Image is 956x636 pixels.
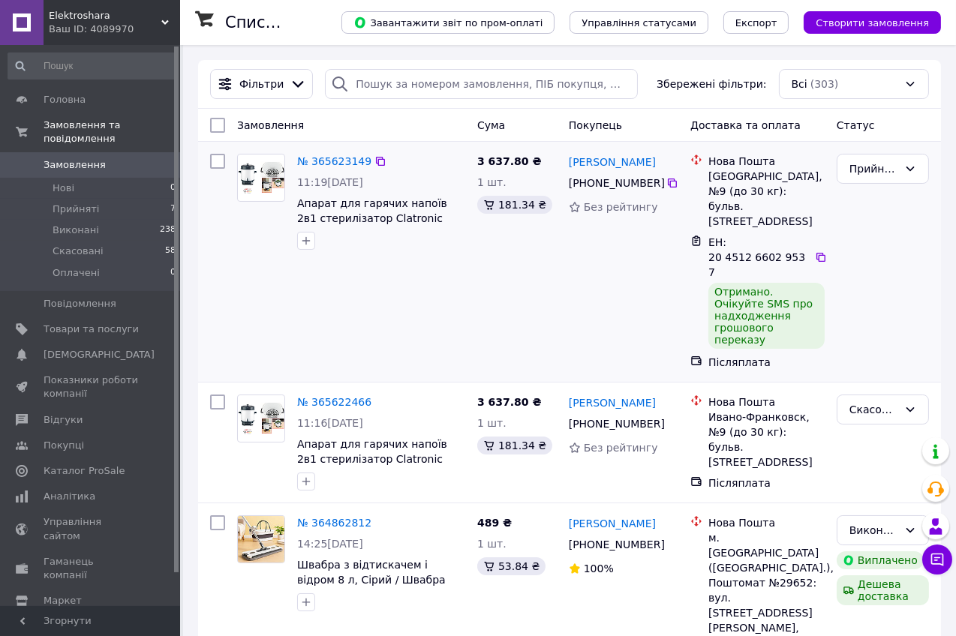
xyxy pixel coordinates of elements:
[44,373,139,400] span: Показники роботи компанії
[170,266,176,280] span: 0
[849,522,898,538] div: Виконано
[165,244,176,258] span: 58
[566,172,667,193] div: [PHONE_NUMBER]
[297,197,447,254] a: Апарат для гарячих напоїв 2в1 стерилізатор Clatronic ([GEOGRAPHIC_DATA]) [GEOGRAPHIC_DATA] 25 л
[44,439,84,452] span: Покупці
[297,538,363,550] span: 14:25[DATE]
[297,517,371,529] a: № 364862812
[297,559,461,631] a: Швабра з відтискачем і відром 8 л, Сірий / Швабра стрічка / Швабра для підлоги / Складна швабра д...
[44,158,106,172] span: Замовлення
[239,76,284,91] span: Фільтри
[837,551,924,569] div: Виплачено
[237,515,285,563] a: Фото товару
[708,515,825,530] div: Нова Пошта
[353,16,543,29] span: Завантажити звіт по пром-оплаті
[237,394,285,442] a: Фото товару
[8,52,177,79] input: Пошук
[237,119,304,131] span: Замовлення
[297,396,371,408] a: № 365622466
[53,223,99,237] span: Виконані
[569,395,656,410] a: [PERSON_NAME]
[816,17,929,28] span: Створити замовлення
[804,11,941,34] button: Створити замовлення
[477,119,505,131] span: Cума
[584,562,614,574] span: 100%
[582,17,696,28] span: Управління статусами
[53,181,74,195] span: Нові
[477,176,507,188] span: 1 шт.
[708,154,825,169] div: Нова Пошта
[225,13,377,31] h1: Список замовлень
[44,555,139,582] span: Гаманець компанії
[810,78,839,90] span: (303)
[792,76,807,91] span: Всі
[789,16,941,28] a: Створити замовлення
[477,417,507,429] span: 1 шт.
[325,69,638,99] input: Пошук за номером замовлення, ПІБ покупця, номером телефону, Email, номером накладної
[708,409,825,469] div: Ивано-Франковск, №9 (до 30 кг): бульв. [STREET_ADDRESS]
[49,22,180,36] div: Ваш ID: 4089970
[341,11,555,34] button: Завантажити звіт по пром-оплаті
[723,11,789,34] button: Експорт
[477,396,542,408] span: 3 637.80 ₴
[170,202,176,216] span: 7
[53,202,99,216] span: Прийняті
[569,119,622,131] span: Покупець
[477,155,542,167] span: 3 637.80 ₴
[570,11,708,34] button: Управління статусами
[690,119,801,131] span: Доставка та оплата
[297,438,447,495] a: Апарат для гарячих напоїв 2в1 стерилізатор Clatronic ([GEOGRAPHIC_DATA]) [GEOGRAPHIC_DATA] 25 л
[837,575,929,605] div: Дешева доставка
[849,160,898,177] div: Прийнято
[566,534,667,555] div: [PHONE_NUMBER]
[44,297,116,310] span: Повідомлення
[44,413,83,427] span: Відгуки
[53,244,104,258] span: Скасовані
[584,201,658,213] span: Без рейтингу
[238,162,284,194] img: Фото товару
[237,154,285,202] a: Фото товару
[477,517,512,529] span: 489 ₴
[569,516,656,531] a: [PERSON_NAME]
[170,181,176,195] span: 0
[297,176,363,188] span: 11:19[DATE]
[44,118,180,145] span: Замовлення та повідомлення
[849,401,898,418] div: Скасовано
[297,155,371,167] a: № 365623149
[837,119,875,131] span: Статус
[708,236,805,278] span: ЕН: 20 4512 6602 9537
[44,515,139,542] span: Управління сайтом
[477,538,507,550] span: 1 шт.
[238,516,284,562] img: Фото товару
[44,490,95,503] span: Аналітика
[238,403,284,435] img: Фото товару
[44,594,82,607] span: Маркет
[584,442,658,454] span: Без рейтингу
[708,283,825,349] div: Отримано. Очікуйте SMS про надходження грошового переказу
[53,266,100,280] span: Оплачені
[566,413,667,434] div: [PHONE_NUMBER]
[735,17,777,28] span: Експорт
[477,196,552,214] div: 181.34 ₴
[49,9,161,22] span: Elektroshara
[922,544,952,574] button: Чат з покупцем
[569,154,656,169] a: [PERSON_NAME]
[477,557,546,575] div: 53.84 ₴
[44,348,155,361] span: [DEMOGRAPHIC_DATA]
[160,223,176,237] span: 238
[44,322,139,336] span: Товари та послуги
[708,355,825,370] div: Післяплата
[708,475,825,490] div: Післяплата
[708,394,825,409] div: Нова Пошта
[477,436,552,454] div: 181.34 ₴
[44,464,125,478] span: Каталог ProSale
[657,76,766,91] span: Збережені фільтри:
[297,417,363,429] span: 11:16[DATE]
[708,169,825,229] div: [GEOGRAPHIC_DATA], №9 (до 30 кг): бульв. [STREET_ADDRESS]
[44,93,86,106] span: Головна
